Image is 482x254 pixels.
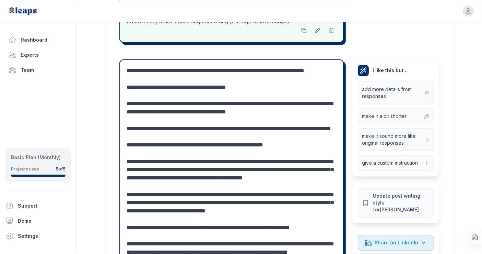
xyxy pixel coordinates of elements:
[375,239,418,246] span: Share on LinkedIn
[56,166,66,172] div: 5 of 5
[5,63,71,77] a: Team
[373,192,430,213] span: Update post writing style for [PERSON_NAME]
[327,25,336,35] button: Delete Post
[358,235,434,251] button: Share on LinkedIn
[11,154,66,161] div: Basic Plan (Monthly)
[362,133,426,146] span: make it sound more like original responses
[358,188,434,218] button: Update post writing style for[PERSON_NAME]
[358,81,434,104] button: add more details from responses
[5,33,71,47] a: Dashboard
[358,65,434,76] h4: I like this but...
[11,166,39,172] div: Projects used
[358,155,434,171] button: give a custom instruction
[5,48,71,62] a: Experts
[362,86,425,100] span: add more details from responses
[3,214,74,228] a: Demo
[3,199,68,213] button: Support
[362,159,418,166] span: give a custom instruction
[358,108,434,124] button: make it a bit shorter
[8,3,52,19] img: Leaps
[362,113,407,120] span: make it a bit shorter
[313,25,322,35] button: Edit Post
[3,229,74,243] a: Settings
[358,128,434,151] button: make it sound more like original responses
[299,25,309,35] button: Copy Post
